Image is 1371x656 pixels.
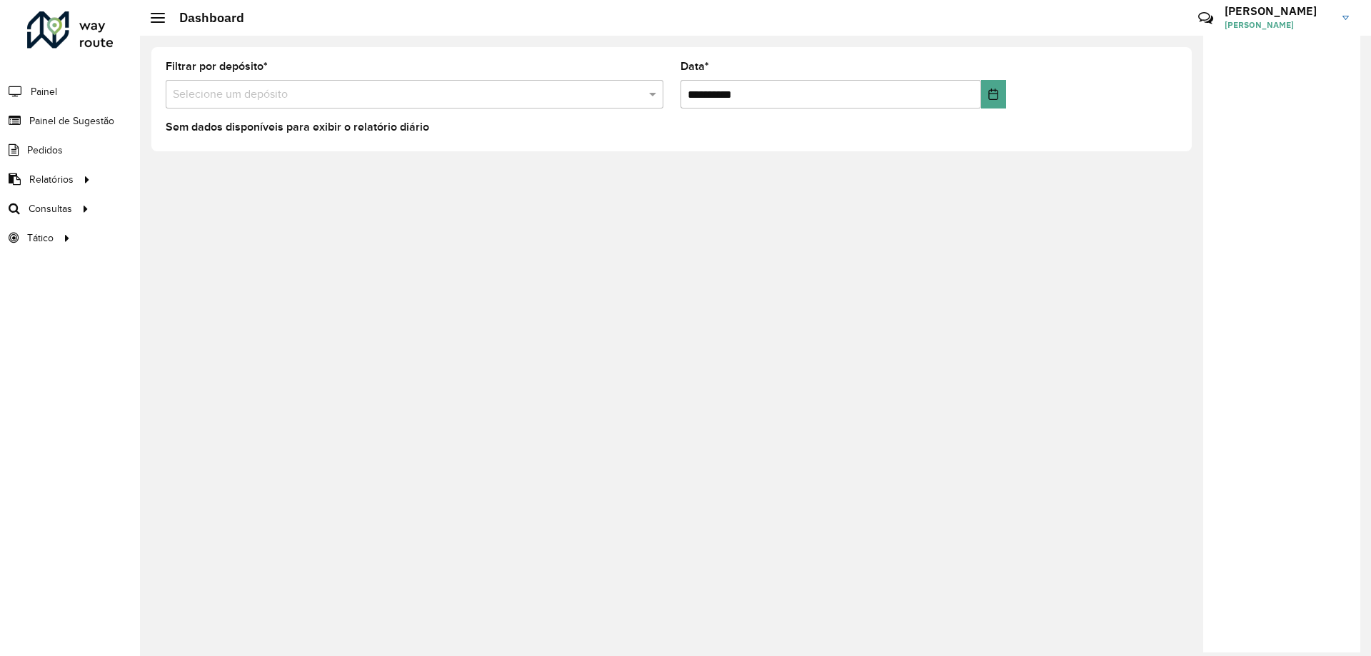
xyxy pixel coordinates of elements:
span: Relatórios [29,172,74,187]
button: Choose Date [981,80,1006,109]
a: Contato Rápido [1190,3,1221,34]
span: Consultas [29,201,72,216]
label: Sem dados disponíveis para exibir o relatório diário [166,118,429,136]
span: Pedidos [27,143,63,158]
span: Painel de Sugestão [29,113,114,128]
span: Painel [31,84,57,99]
label: Data [681,58,709,75]
span: Tático [27,231,54,246]
label: Filtrar por depósito [166,58,268,75]
h2: Dashboard [165,10,244,26]
h3: [PERSON_NAME] [1225,4,1332,18]
span: [PERSON_NAME] [1225,19,1332,31]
